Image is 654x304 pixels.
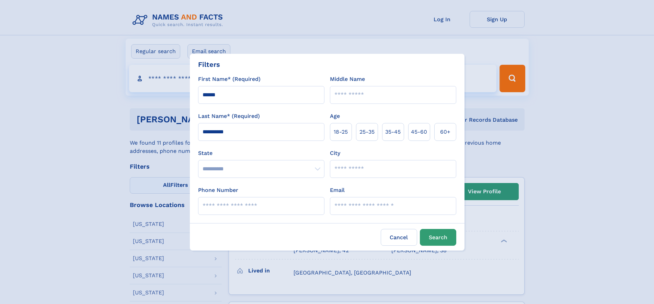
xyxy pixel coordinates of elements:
[359,128,375,136] span: 25‑35
[198,59,220,70] div: Filters
[198,186,238,194] label: Phone Number
[198,112,260,120] label: Last Name* (Required)
[385,128,401,136] span: 35‑45
[334,128,348,136] span: 18‑25
[198,149,324,157] label: State
[330,112,340,120] label: Age
[330,186,345,194] label: Email
[420,229,456,246] button: Search
[330,75,365,83] label: Middle Name
[381,229,417,246] label: Cancel
[440,128,450,136] span: 60+
[330,149,340,157] label: City
[411,128,427,136] span: 45‑60
[198,75,261,83] label: First Name* (Required)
